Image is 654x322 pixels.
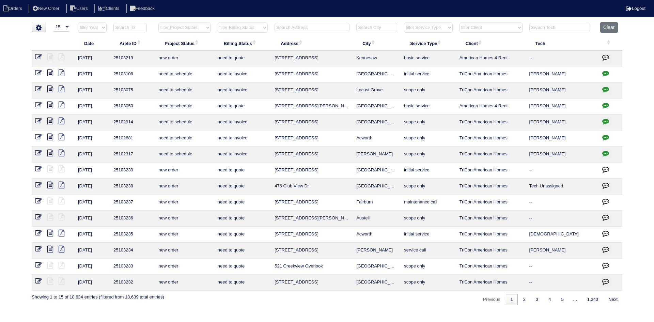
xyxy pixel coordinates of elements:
[456,211,526,227] td: TriCon American Homes
[214,227,271,243] td: need to quote
[75,211,110,227] td: [DATE]
[94,4,125,13] li: Clients
[401,275,456,291] td: scope only
[214,163,271,179] td: need to quote
[110,227,155,243] td: 25103235
[155,98,214,114] td: need to schedule
[271,259,353,275] td: 521 Creekview Overlook
[271,243,353,259] td: [STREET_ADDRESS]
[75,36,110,50] th: Date
[155,131,214,147] td: need to schedule
[526,163,597,179] td: --
[456,147,526,163] td: TriCon American Homes
[214,36,271,50] th: Billing Status: activate to sort column ascending
[356,23,397,32] input: Search City
[526,259,597,275] td: --
[401,114,456,131] td: scope only
[353,50,401,66] td: Kennesaw
[526,36,597,50] th: Tech
[401,131,456,147] td: scope only
[214,243,271,259] td: need to quote
[75,131,110,147] td: [DATE]
[526,131,597,147] td: [PERSON_NAME]
[271,275,353,291] td: [STREET_ADDRESS]
[526,82,597,98] td: [PERSON_NAME]
[353,147,401,163] td: [PERSON_NAME]
[271,163,353,179] td: [STREET_ADDRESS]
[401,179,456,195] td: scope only
[401,163,456,179] td: initial service
[271,211,353,227] td: [STREET_ADDRESS][PERSON_NAME]
[75,227,110,243] td: [DATE]
[353,98,401,114] td: [GEOGRAPHIC_DATA]
[271,179,353,195] td: 476 Club View Dr
[456,114,526,131] td: TriCon American Homes
[456,179,526,195] td: TriCon American Homes
[456,98,526,114] td: American Homes 4 Rent
[94,6,125,11] a: Clients
[110,82,155,98] td: 25103075
[110,259,155,275] td: 25103233
[110,163,155,179] td: 25103239
[353,275,401,291] td: [GEOGRAPHIC_DATA]
[556,294,568,305] a: 5
[353,243,401,259] td: [PERSON_NAME]
[110,195,155,211] td: 25103237
[155,243,214,259] td: new order
[526,211,597,227] td: --
[456,227,526,243] td: TriCon American Homes
[214,66,271,82] td: need to invoice
[110,211,155,227] td: 25103236
[353,227,401,243] td: Acworth
[526,195,597,211] td: --
[214,82,271,98] td: need to invoice
[155,36,214,50] th: Project Status: activate to sort column ascending
[75,179,110,195] td: [DATE]
[110,114,155,131] td: 25102914
[32,291,164,300] div: Showing 1 to 15 of 18,634 entries (filtered from 18,639 total entries)
[214,211,271,227] td: need to quote
[353,114,401,131] td: [GEOGRAPHIC_DATA]
[155,163,214,179] td: new order
[155,114,214,131] td: need to schedule
[110,243,155,259] td: 25103234
[401,82,456,98] td: scope only
[275,23,349,32] input: Search Address
[353,82,401,98] td: Locust Grove
[75,114,110,131] td: [DATE]
[353,259,401,275] td: [GEOGRAPHIC_DATA]
[456,82,526,98] td: TriCon American Homes
[214,259,271,275] td: need to quote
[155,66,214,82] td: need to schedule
[456,163,526,179] td: TriCon American Homes
[526,66,597,82] td: [PERSON_NAME]
[271,50,353,66] td: [STREET_ADDRESS]
[75,98,110,114] td: [DATE]
[214,179,271,195] td: need to quote
[526,243,597,259] td: [PERSON_NAME]
[401,195,456,211] td: maintenance call
[401,66,456,82] td: initial service
[401,98,456,114] td: basic service
[110,275,155,291] td: 25103232
[214,50,271,66] td: need to quote
[401,227,456,243] td: initial service
[155,50,214,66] td: new order
[29,6,65,11] a: New Order
[569,297,582,302] span: …
[110,66,155,82] td: 25103108
[75,195,110,211] td: [DATE]
[401,147,456,163] td: scope only
[155,259,214,275] td: new order
[353,163,401,179] td: [GEOGRAPHIC_DATA]
[401,50,456,66] td: basic service
[456,259,526,275] td: TriCon American Homes
[518,294,530,305] a: 2
[75,50,110,66] td: [DATE]
[271,114,353,131] td: [STREET_ADDRESS]
[214,147,271,163] td: need to invoice
[271,195,353,211] td: [STREET_ADDRESS]
[582,294,603,305] a: 1,243
[401,36,456,50] th: Service Type: activate to sort column ascending
[110,36,155,50] th: Arete ID: activate to sort column ascending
